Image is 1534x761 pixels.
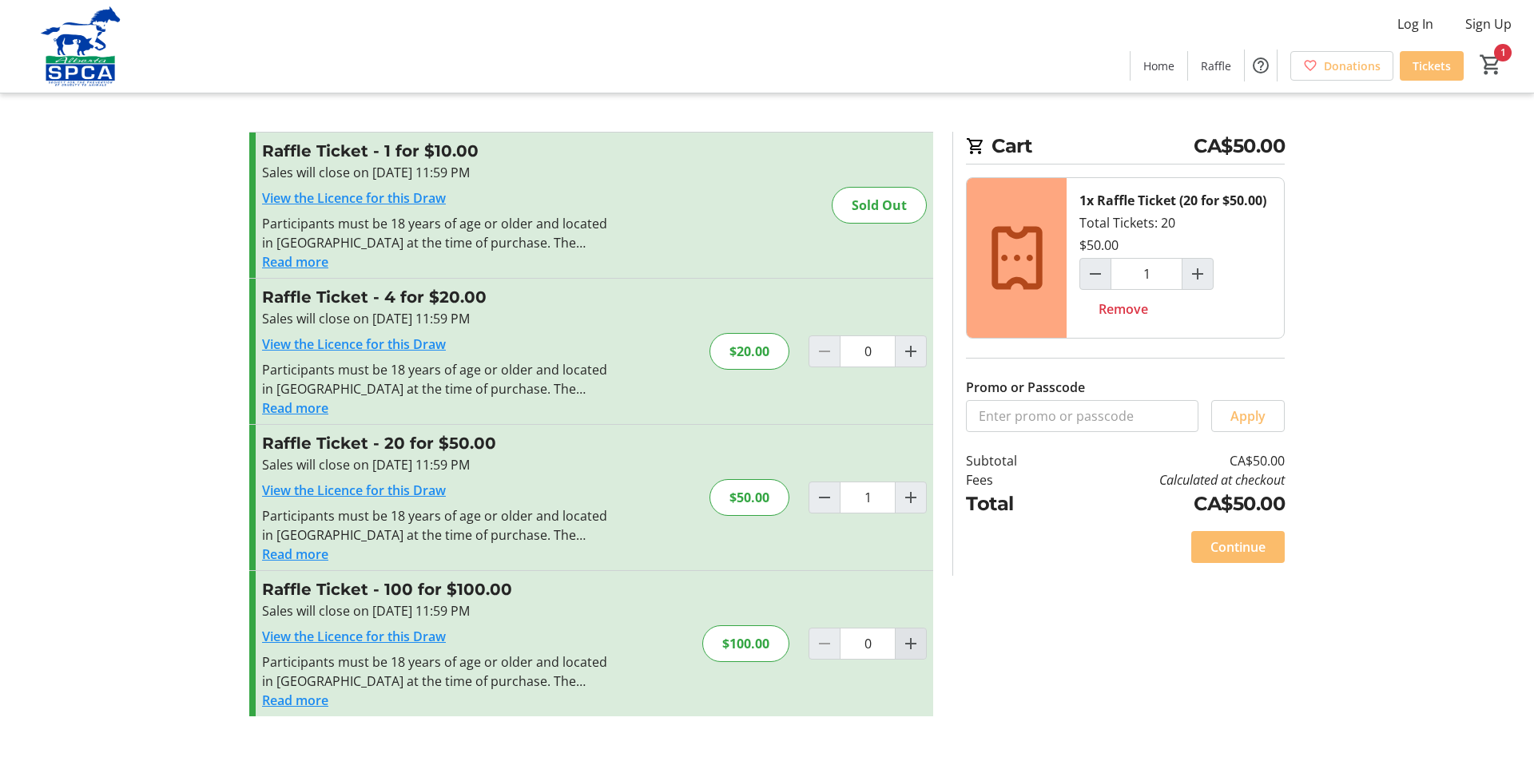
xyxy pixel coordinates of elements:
[262,691,328,710] button: Read more
[1245,50,1277,81] button: Help
[896,628,926,659] button: Increment by one
[1143,57,1174,74] span: Home
[1290,51,1393,81] a: Donations
[1059,451,1285,470] td: CA$50.00
[1397,14,1433,34] span: Log In
[1201,57,1231,74] span: Raffle
[702,625,789,662] div: $100.00
[1059,470,1285,489] td: Calculated at checkout
[809,482,840,513] button: Decrement by one
[966,378,1085,397] label: Promo or Passcode
[1385,11,1446,37] button: Log In
[1188,51,1244,81] a: Raffle
[896,336,926,367] button: Increment by one
[262,482,446,499] a: View the Licence for this Draw
[262,252,328,272] button: Read more
[1111,258,1182,290] input: Raffle Ticket (20 for $50.00) Quantity
[262,189,446,207] a: View the Licence for this Draw
[1211,400,1285,432] button: Apply
[1099,299,1148,319] span: Remove
[966,132,1285,164] h2: Cart
[966,489,1059,518] td: Total
[10,6,152,86] img: Alberta SPCA's Logo
[966,451,1059,470] td: Subtotal
[1413,57,1451,74] span: Tickets
[966,400,1198,432] input: Enter promo or passcode
[1059,489,1285,518] td: CA$50.00
[262,545,328,564] button: Read more
[262,652,611,691] div: Participants must be 18 years of age or older and located in [GEOGRAPHIC_DATA] at the time of pur...
[262,335,446,353] a: View the Licence for this Draw
[709,479,789,516] div: $50.00
[262,455,611,474] div: Sales will close on [DATE] 11:59 PM
[262,139,611,163] h3: Raffle Ticket - 1 for $10.00
[1400,51,1464,81] a: Tickets
[1324,57,1381,74] span: Donations
[262,628,446,645] a: View the Licence for this Draw
[262,214,611,252] div: Participants must be 18 years of age or older and located in [GEOGRAPHIC_DATA] at the time of pur...
[840,482,896,513] input: Raffle Ticket Quantity
[1210,537,1266,557] span: Continue
[262,431,611,455] h3: Raffle Ticket - 20 for $50.00
[1182,259,1213,289] button: Increment by one
[262,601,611,620] div: Sales will close on [DATE] 11:59 PM
[262,309,611,328] div: Sales will close on [DATE] 11:59 PM
[262,285,611,309] h3: Raffle Ticket - 4 for $20.00
[832,187,927,224] div: Sold Out
[896,482,926,513] button: Increment by one
[262,163,611,182] div: Sales will close on [DATE] 11:59 PM
[262,360,611,398] div: Participants must be 18 years of age or older and located in [GEOGRAPHIC_DATA] at the time of pur...
[709,333,789,370] div: $20.00
[262,506,611,545] div: Participants must be 18 years of age or older and located in [GEOGRAPHIC_DATA] at the time of pur...
[1080,259,1111,289] button: Decrement by one
[840,628,896,660] input: Raffle Ticket Quantity
[1476,50,1505,79] button: Cart
[1079,293,1167,325] button: Remove
[1230,406,1266,426] span: Apply
[966,470,1059,489] td: Fees
[1067,178,1284,338] div: Total Tickets: 20
[262,577,611,601] h3: Raffle Ticket - 100 for $100.00
[1131,51,1187,81] a: Home
[1191,531,1285,563] button: Continue
[1453,11,1524,37] button: Sign Up
[1079,191,1266,210] div: 1x Raffle Ticket (20 for $50.00)
[1194,132,1285,161] span: CA$50.00
[840,335,896,367] input: Raffle Ticket Quantity
[1465,14,1512,34] span: Sign Up
[262,398,328,418] button: Read more
[1079,236,1119,255] div: $50.00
